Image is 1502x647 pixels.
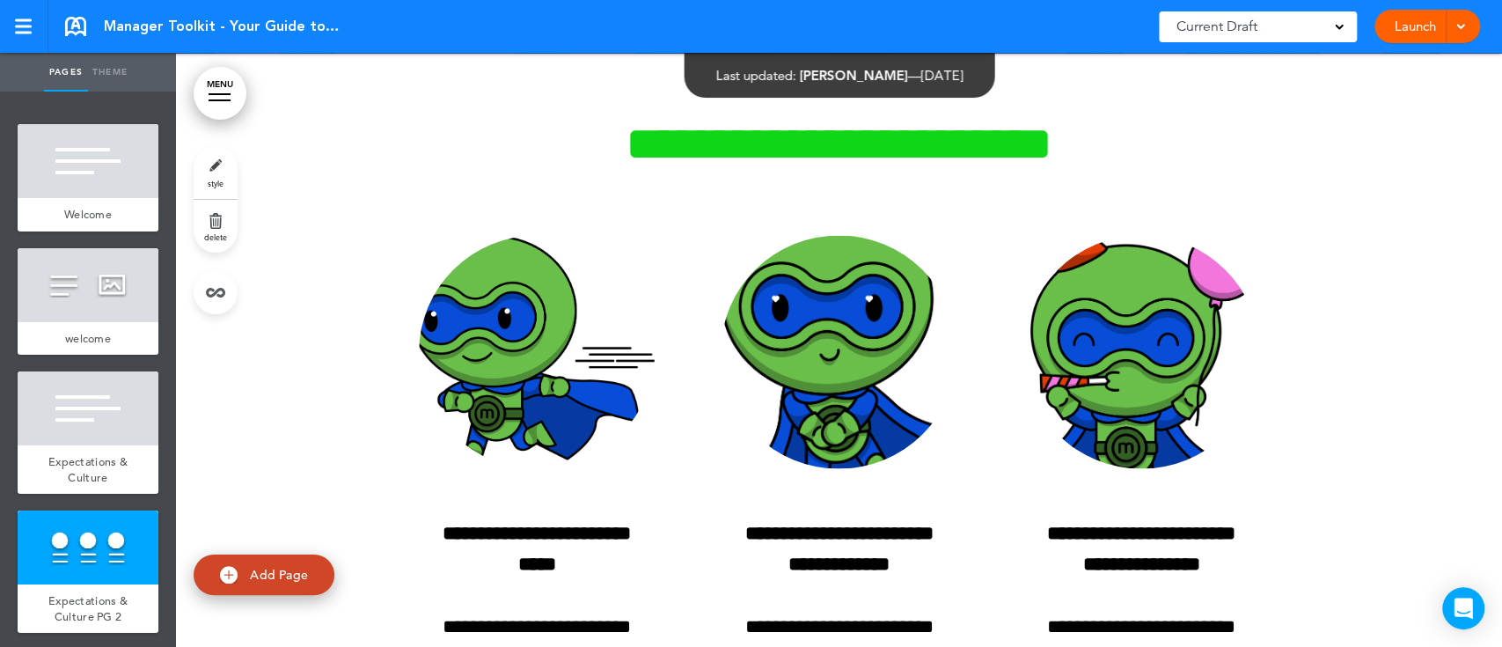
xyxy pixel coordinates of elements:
a: Theme [88,53,132,92]
span: Current Draft [1176,14,1257,39]
span: Expectations & Culture PG 2 [48,593,128,624]
img: 1744598538451-MintSmartwash_MMPoses_Hero2.png [419,235,655,468]
span: Welcome [64,207,112,222]
a: Pages [44,53,88,92]
span: Last updated: [715,67,795,84]
span: Add Page [250,566,308,582]
a: Expectations & Culture [18,445,158,494]
span: [PERSON_NAME] [799,67,907,84]
img: 1744598537512-MintSmartwash_MMPoses_Celebrate.png [1023,235,1259,468]
a: Expectations & Culture PG 2 [18,585,158,633]
span: [DATE] [920,67,963,84]
a: delete [194,200,238,253]
span: style [208,178,223,188]
div: — [715,69,963,82]
span: Manager Toolkit - Your Guide to LEADING at Mint [104,17,341,36]
img: 1744598538878-MintSmartwash_MMPoses_Love.png [722,235,957,468]
a: Welcome [18,198,158,232]
span: delete [204,232,227,242]
a: MENU [194,67,246,120]
span: welcome [65,331,111,346]
span: Expectations & Culture [48,454,128,485]
a: welcome [18,322,158,356]
a: Launch [1388,10,1443,43]
a: style [194,146,238,199]
a: Add Page [194,555,334,596]
div: Open Intercom Messenger [1442,587,1484,629]
img: add.svg [220,566,238,584]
